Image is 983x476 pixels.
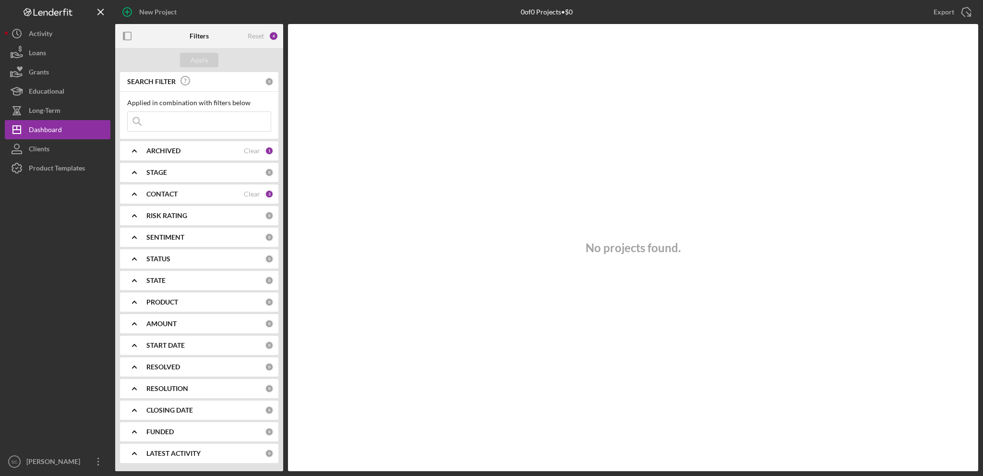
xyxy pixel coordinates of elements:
div: 0 [265,363,274,371]
div: 0 [265,255,274,263]
b: STATE [146,277,166,284]
b: ARCHIVED [146,147,180,155]
button: Dashboard [5,120,110,139]
div: Apply [191,53,208,67]
div: 0 [265,168,274,177]
b: SEARCH FILTER [127,78,176,85]
button: SC[PERSON_NAME] [5,452,110,471]
b: RESOLVED [146,363,180,371]
button: Product Templates [5,159,110,178]
div: 0 [265,449,274,458]
b: AMOUNT [146,320,177,328]
b: PRODUCT [146,298,178,306]
div: Educational [29,82,64,103]
div: Loans [29,43,46,65]
div: 4 [269,31,278,41]
div: 0 [265,233,274,242]
div: 0 [265,406,274,415]
b: STAGE [146,169,167,176]
div: 0 [265,427,274,436]
div: 0 [265,276,274,285]
b: LATEST ACTIVITY [146,450,201,457]
button: Grants [5,62,110,82]
button: Apply [180,53,218,67]
div: Clear [244,147,260,155]
div: 0 of 0 Projects • $0 [521,8,573,16]
b: CLOSING DATE [146,406,193,414]
div: Reset [248,32,264,40]
div: Grants [29,62,49,84]
div: 0 [265,341,274,350]
div: 0 [265,77,274,86]
div: Dashboard [29,120,62,142]
div: Product Templates [29,159,85,180]
h3: No projects found. [586,241,681,255]
b: FUNDED [146,428,174,436]
b: RISK RATING [146,212,187,220]
button: Activity [5,24,110,43]
div: Activity [29,24,52,46]
button: Export [924,2,978,22]
b: START DATE [146,342,185,349]
div: 3 [265,190,274,198]
div: Applied in combination with filters below [127,99,271,107]
div: 0 [265,384,274,393]
button: Long-Term [5,101,110,120]
div: [PERSON_NAME] [24,452,86,474]
div: Clear [244,190,260,198]
b: SENTIMENT [146,233,184,241]
div: 1 [265,146,274,155]
text: SC [11,459,17,464]
button: New Project [115,2,186,22]
div: 0 [265,211,274,220]
div: Export [934,2,954,22]
div: 0 [265,298,274,306]
button: Loans [5,43,110,62]
div: Clients [29,139,49,161]
b: CONTACT [146,190,178,198]
b: RESOLUTION [146,385,188,392]
b: Filters [190,32,209,40]
button: Clients [5,139,110,159]
b: STATUS [146,255,170,263]
div: New Project [139,2,177,22]
div: 0 [265,319,274,328]
button: Educational [5,82,110,101]
div: Long-Term [29,101,60,122]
